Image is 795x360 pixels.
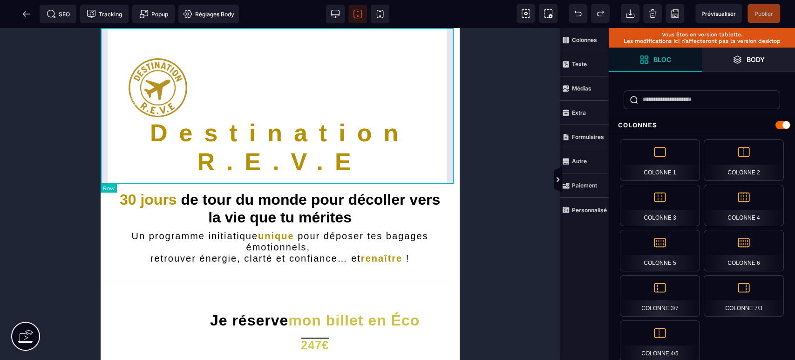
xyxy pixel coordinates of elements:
span: Tracking [87,9,122,19]
div: Colonne 3 [620,185,700,226]
h1: Je réserve [7,284,421,301]
strong: Texte [572,61,587,68]
span: Voir tablette [348,5,367,23]
span: Enregistrer [666,4,684,23]
span: Voir les composants [516,4,535,23]
span: Importer [621,4,639,23]
span: Réglages Body [183,9,234,19]
div: Colonne 4 [704,185,784,226]
strong: Bloc [653,56,671,63]
strong: Body [747,56,765,63]
strong: Autre [572,158,587,165]
span: Code de suivi [80,5,129,23]
span: Personnalisé [560,198,609,222]
h2: Un programme initiatique pour déposer tes bagages émotionnels, retrouver énergie, clarté et confi... [14,202,345,236]
span: Capture d'écran [539,4,557,23]
span: Enregistrer le contenu [747,4,780,23]
span: Prévisualiser [701,10,736,17]
span: Voir bureau [326,5,345,23]
span: Aperçu [695,4,742,23]
span: Publier [754,10,773,17]
span: SEO [47,9,70,19]
strong: Médias [572,85,591,92]
span: Popup [139,9,168,19]
div: Colonne 6 [704,230,784,271]
span: Voir mobile [371,5,389,23]
strong: Formulaires [572,133,604,140]
strong: Paiement [572,182,597,189]
span: Colonnes [560,28,609,52]
span: Ouvrir les blocs [609,48,702,72]
span: Ouvrir les calques [702,48,795,72]
div: Colonne 7/3 [704,275,784,317]
span: Métadata SEO [40,5,76,23]
span: Paiement [560,173,609,198]
span: Favicon [178,5,239,23]
div: Colonnes [609,117,795,134]
div: Colonne 5 [620,230,700,271]
span: Nettoyage [643,4,662,23]
span: Médias [560,76,609,101]
div: Colonne 2 [704,139,784,181]
div: Colonne 1 [620,139,700,181]
div: Colonne 3/7 [620,275,700,317]
span: Créer une alerte modale [132,5,175,23]
strong: Colonnes [572,36,597,43]
span: Autre [560,149,609,173]
span: Défaire [569,4,587,23]
p: Les modifications ici n’affecteront pas la version desktop [613,38,790,44]
span: Extra [560,101,609,125]
span: Formulaires [560,125,609,149]
span: Retour [17,5,36,23]
img: 6bc32b15c6a1abf2dae384077174aadc_LOGOT15p.png [28,30,87,89]
span: Rétablir [591,4,610,23]
strong: Personnalisé [572,207,607,214]
p: Vous êtes en version tablette. [613,31,790,38]
span: Afficher les vues [609,166,618,194]
span: Texte [560,52,609,76]
strong: Extra [572,109,586,116]
h1: de tour du monde pour décoller vers la vie que tu mérites [14,163,345,202]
